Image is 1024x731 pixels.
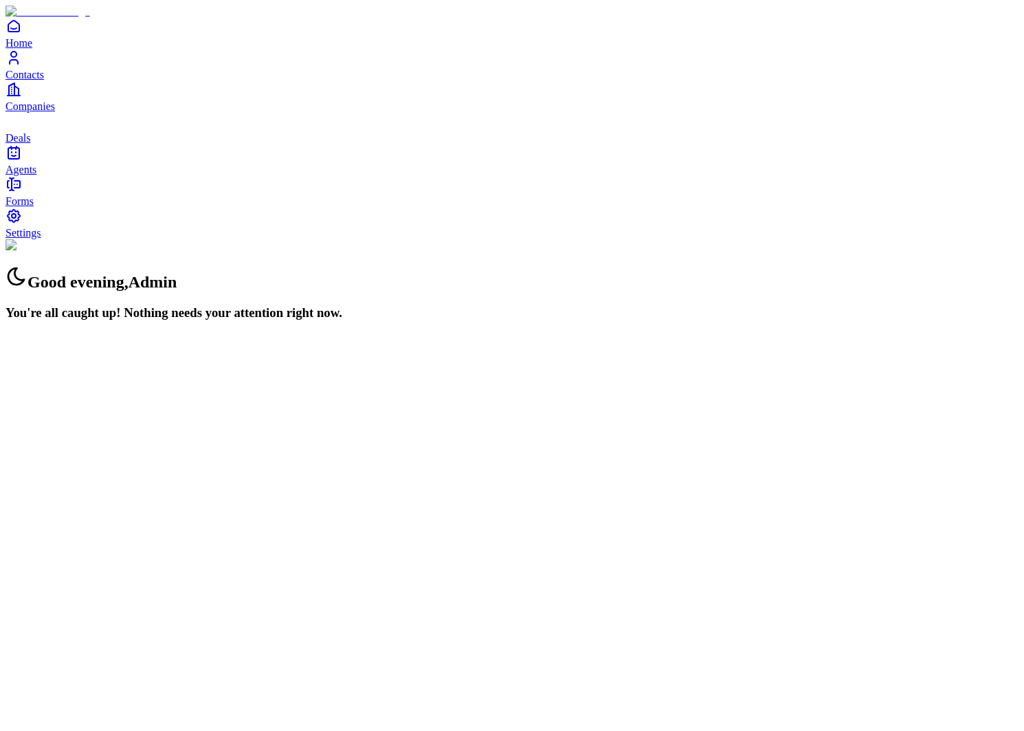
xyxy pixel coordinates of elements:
span: Companies [5,100,55,112]
span: Deals [5,132,30,144]
img: Item Brain Logo [5,6,90,18]
a: deals [5,113,1019,144]
h3: You're all caught up! Nothing needs your attention right now. [5,305,1019,320]
span: Home [5,37,32,49]
a: Companies [5,81,1019,112]
img: Background [5,239,70,252]
a: Contacts [5,50,1019,80]
span: Settings [5,227,41,239]
a: Settings [5,208,1019,239]
span: Agents [5,164,36,175]
h2: Good evening , Admin [5,265,1019,292]
span: Contacts [5,69,44,80]
a: Forms [5,176,1019,207]
span: Forms [5,195,34,207]
a: Home [5,18,1019,49]
a: Agents [5,144,1019,175]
